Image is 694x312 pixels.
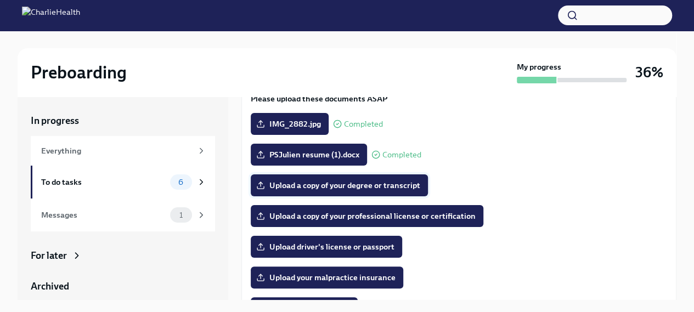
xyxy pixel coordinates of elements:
[517,61,561,72] strong: My progress
[41,145,192,157] div: Everything
[31,61,127,83] h2: Preboarding
[251,113,329,135] label: IMG_2882.jpg
[31,249,67,262] div: For later
[635,63,663,82] h3: 36%
[258,118,321,129] span: IMG_2882.jpg
[41,209,166,221] div: Messages
[258,272,396,283] span: Upload your malpractice insurance
[251,205,483,227] label: Upload a copy of your professional license or certification
[251,94,387,104] strong: Please upload these documents ASAP
[258,149,359,160] span: PSJulien resume (1).docx
[31,166,215,198] a: To do tasks6
[31,114,215,127] a: In progress
[251,266,403,288] label: Upload your malpractice insurance
[251,144,367,166] label: PSJulien resume (1).docx
[31,136,215,166] a: Everything
[41,176,166,188] div: To do tasks
[258,180,420,191] span: Upload a copy of your degree or transcript
[173,211,189,219] span: 1
[172,178,190,186] span: 6
[258,211,476,222] span: Upload a copy of your professional license or certification
[382,151,421,159] span: Completed
[251,174,428,196] label: Upload a copy of your degree or transcript
[251,236,402,258] label: Upload driver's license or passport
[31,249,215,262] a: For later
[31,280,215,293] a: Archived
[258,241,394,252] span: Upload driver's license or passport
[22,7,80,24] img: CharlieHealth
[31,198,215,231] a: Messages1
[344,120,383,128] span: Completed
